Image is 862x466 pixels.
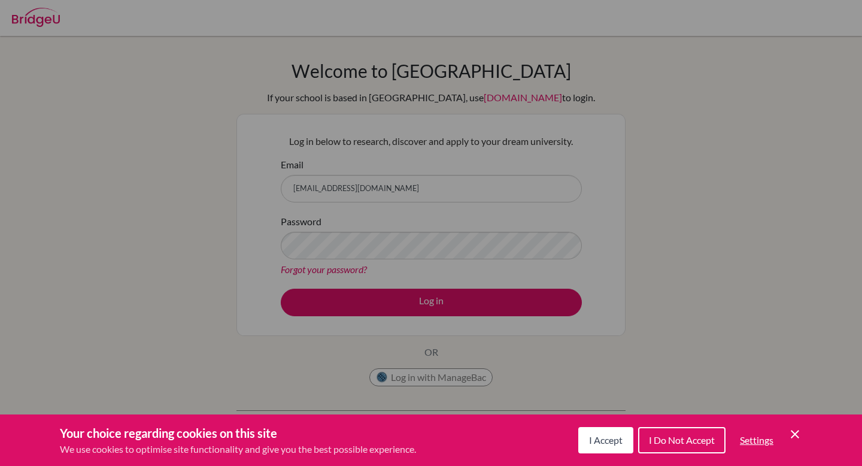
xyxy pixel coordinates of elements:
[638,427,726,453] button: I Do Not Accept
[589,434,623,446] span: I Accept
[578,427,633,453] button: I Accept
[740,434,773,446] span: Settings
[649,434,715,446] span: I Do Not Accept
[60,424,416,442] h3: Your choice regarding cookies on this site
[788,427,802,441] button: Save and close
[730,428,783,452] button: Settings
[60,442,416,456] p: We use cookies to optimise site functionality and give you the best possible experience.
